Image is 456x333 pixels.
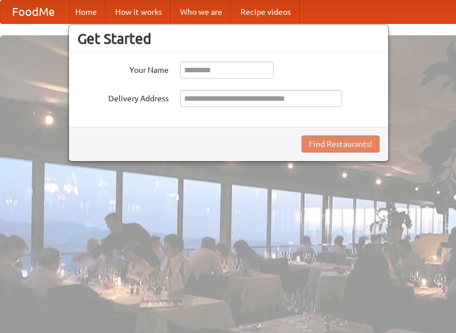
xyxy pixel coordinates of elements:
a: Recipe videos [231,1,300,23]
h3: Get Started [78,30,380,47]
a: Home [66,1,106,23]
a: Who we are [171,1,231,23]
a: FoodMe [1,1,66,23]
button: Find Restaurants! [302,135,380,153]
a: How it works [106,1,171,23]
label: Delivery Address [78,90,169,104]
label: Your Name [78,61,169,76]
